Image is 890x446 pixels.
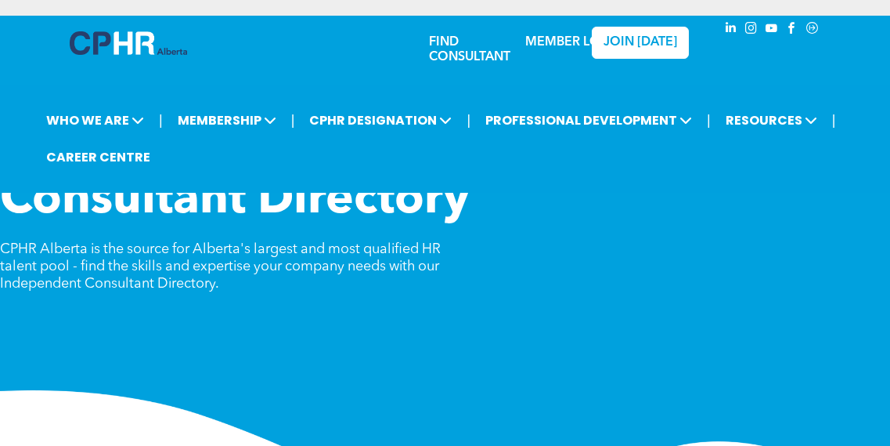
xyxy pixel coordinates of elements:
span: PROFESSIONAL DEVELOPMENT [481,106,697,135]
span: RESOURCES [721,106,822,135]
a: Social network [804,20,821,41]
span: JOIN [DATE] [604,35,677,50]
li: | [832,104,836,136]
span: WHO WE ARE [41,106,149,135]
a: instagram [743,20,760,41]
a: MEMBER LOGIN [525,36,623,49]
a: linkedin [722,20,740,41]
span: CPHR DESIGNATION [304,106,456,135]
a: CAREER CENTRE [41,143,155,172]
span: MEMBERSHIP [173,106,281,135]
li: | [159,104,163,136]
li: | [291,104,295,136]
li: | [707,104,711,136]
a: youtube [763,20,780,41]
a: facebook [784,20,801,41]
a: JOIN [DATE] [592,27,690,59]
img: A blue and white logo for cp alberta [70,31,187,55]
a: FIND CONSULTANT [429,36,510,63]
li: | [467,104,470,136]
